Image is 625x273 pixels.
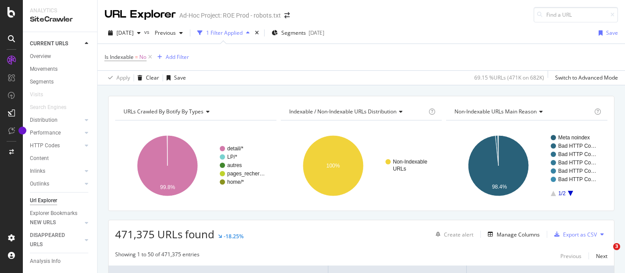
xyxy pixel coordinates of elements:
[206,29,243,36] div: 1 Filter Applied
[134,71,159,85] button: Clear
[453,105,592,119] h4: Non-Indexable URLs Main Reason
[393,159,427,165] text: Non-Indexable
[227,171,265,177] text: pages_recher…
[30,65,91,74] a: Movements
[30,128,82,138] a: Performance
[30,154,91,163] a: Content
[18,127,26,135] div: Tooltip anchor
[30,154,49,163] div: Content
[30,231,82,249] a: DISAPPEARED URLS
[484,229,540,240] button: Manage Columns
[30,52,91,61] a: Overview
[174,74,186,81] div: Save
[563,231,597,238] div: Export as CSV
[558,190,566,197] text: 1/2
[30,209,77,218] div: Explorer Bookmarks
[115,251,200,261] div: Showing 1 to 50 of 471,375 entries
[122,105,269,119] h4: URLs Crawled By Botify By types
[30,116,82,125] a: Distribution
[558,151,596,157] text: Bad HTTP Co…
[474,74,544,81] div: 69.15 % URLs ( 471K on 682K )
[105,71,130,85] button: Apply
[289,108,396,115] span: Indexable / Non-Indexable URLs distribution
[606,29,618,36] div: Save
[227,146,243,152] text: detail/*
[30,167,45,176] div: Inlinks
[116,74,130,81] div: Apply
[551,227,597,241] button: Export as CSV
[30,167,82,176] a: Inlinks
[492,184,507,190] text: 98.4%
[151,29,176,36] span: Previous
[326,163,340,169] text: 100%
[139,51,146,63] span: No
[287,105,427,119] h4: Indexable / Non-Indexable URLs Distribution
[552,71,618,85] button: Switch to Advanced Mode
[146,74,159,81] div: Clear
[105,53,134,61] span: Is Indexable
[558,143,596,149] text: Bad HTTP Co…
[595,26,618,40] button: Save
[30,257,91,266] a: Analysis Info
[105,26,144,40] button: [DATE]
[558,160,596,166] text: Bad HTTP Co…
[30,196,91,205] a: Url Explorer
[163,71,186,85] button: Save
[555,74,618,81] div: Switch to Advanced Mode
[30,15,90,25] div: SiteCrawler
[613,243,620,250] span: 3
[30,231,74,249] div: DISAPPEARED URLS
[124,108,203,115] span: URLs Crawled By Botify By types
[558,176,596,182] text: Bad HTTP Co…
[560,251,581,261] button: Previous
[284,12,290,18] div: arrow-right-arrow-left
[444,231,473,238] div: Create alert
[30,103,66,112] div: Search Engines
[558,135,590,141] text: Meta noindex
[30,218,82,227] a: NEW URLS
[30,179,82,189] a: Outlinks
[115,227,214,241] span: 471,375 URLs found
[30,196,57,205] div: Url Explorer
[179,11,281,20] div: Ad-Hoc Project: ROE Prod - robots.txt
[30,116,58,125] div: Distribution
[30,218,56,227] div: NEW URLS
[30,77,91,87] a: Segments
[30,141,60,150] div: HTTP Codes
[268,26,328,40] button: Segments[DATE]
[30,39,82,48] a: CURRENT URLS
[166,53,189,61] div: Add Filter
[281,127,440,204] svg: A chart.
[30,90,43,99] div: Visits
[30,141,82,150] a: HTTP Codes
[30,90,52,99] a: Visits
[30,52,51,61] div: Overview
[151,26,186,40] button: Previous
[30,179,49,189] div: Outlinks
[30,7,90,15] div: Analytics
[30,77,54,87] div: Segments
[105,7,176,22] div: URL Explorer
[497,231,540,238] div: Manage Columns
[30,209,91,218] a: Explorer Bookmarks
[534,7,618,22] input: Find a URL
[160,184,175,190] text: 99.8%
[30,39,68,48] div: CURRENT URLS
[115,127,274,204] svg: A chart.
[227,179,244,185] text: home/*
[194,26,253,40] button: 1 Filter Applied
[253,29,261,37] div: times
[393,166,406,172] text: URLs
[30,103,75,112] a: Search Engines
[30,128,61,138] div: Performance
[30,65,58,74] div: Movements
[446,127,605,204] svg: A chart.
[227,162,242,168] text: autres
[558,168,596,174] text: Bad HTTP Co…
[309,29,324,36] div: [DATE]
[154,52,189,62] button: Add Filter
[135,53,138,61] span: =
